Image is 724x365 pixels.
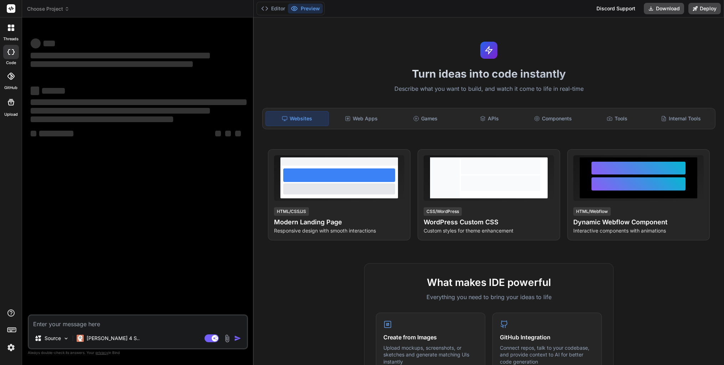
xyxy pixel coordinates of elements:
img: attachment [223,334,231,343]
span: ‌ [43,41,55,46]
div: Discord Support [592,3,640,14]
div: CSS/WordPress [424,207,462,216]
h2: What makes IDE powerful [376,275,602,290]
label: threads [3,36,19,42]
span: ‌ [31,53,210,58]
div: Web Apps [330,111,393,126]
h1: Turn ideas into code instantly [258,67,720,80]
div: Internal Tools [650,111,712,126]
span: ‌ [39,131,73,136]
span: privacy [95,350,108,355]
span: ‌ [215,131,221,136]
span: ‌ [31,131,36,136]
h4: Dynamic Webflow Component [573,217,704,227]
h4: GitHub Integration [500,333,594,341]
span: ‌ [235,131,241,136]
img: settings [5,341,17,354]
p: [PERSON_NAME] 4 S.. [87,335,140,342]
div: HTML/Webflow [573,207,611,216]
div: HTML/CSS/JS [274,207,309,216]
button: Deploy [688,3,721,14]
p: Responsive design with smooth interactions [274,227,404,234]
p: Source [45,335,61,342]
div: Components [522,111,584,126]
div: Games [394,111,456,126]
label: GitHub [4,85,17,91]
button: Preview [288,4,323,14]
div: APIs [458,111,520,126]
label: Upload [4,111,18,118]
button: Editor [258,4,288,14]
div: Tools [586,111,648,126]
p: Everything you need to bring your ideas to life [376,293,602,301]
p: Interactive components with animations [573,227,704,234]
p: Describe what you want to build, and watch it come to life in real-time [258,84,720,94]
img: Pick Models [63,335,69,341]
h4: WordPress Custom CSS [424,217,554,227]
span: ‌ [31,108,210,114]
span: ‌ [31,61,193,67]
h4: Modern Landing Page [274,217,404,227]
span: ‌ [31,116,173,122]
span: ‌ [42,88,65,94]
label: code [6,60,16,66]
span: Choose Project [27,5,69,12]
span: ‌ [31,87,39,95]
img: icon [234,335,241,342]
span: ‌ [225,131,231,136]
span: ‌ [31,99,247,105]
button: Download [644,3,684,14]
h4: Create from Images [383,333,478,341]
span: ‌ [31,38,41,48]
p: Custom styles for theme enhancement [424,227,554,234]
p: Always double-check its answers. Your in Bind [28,349,248,356]
img: Claude 4 Sonnet [77,335,84,342]
div: Websites [265,111,329,126]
